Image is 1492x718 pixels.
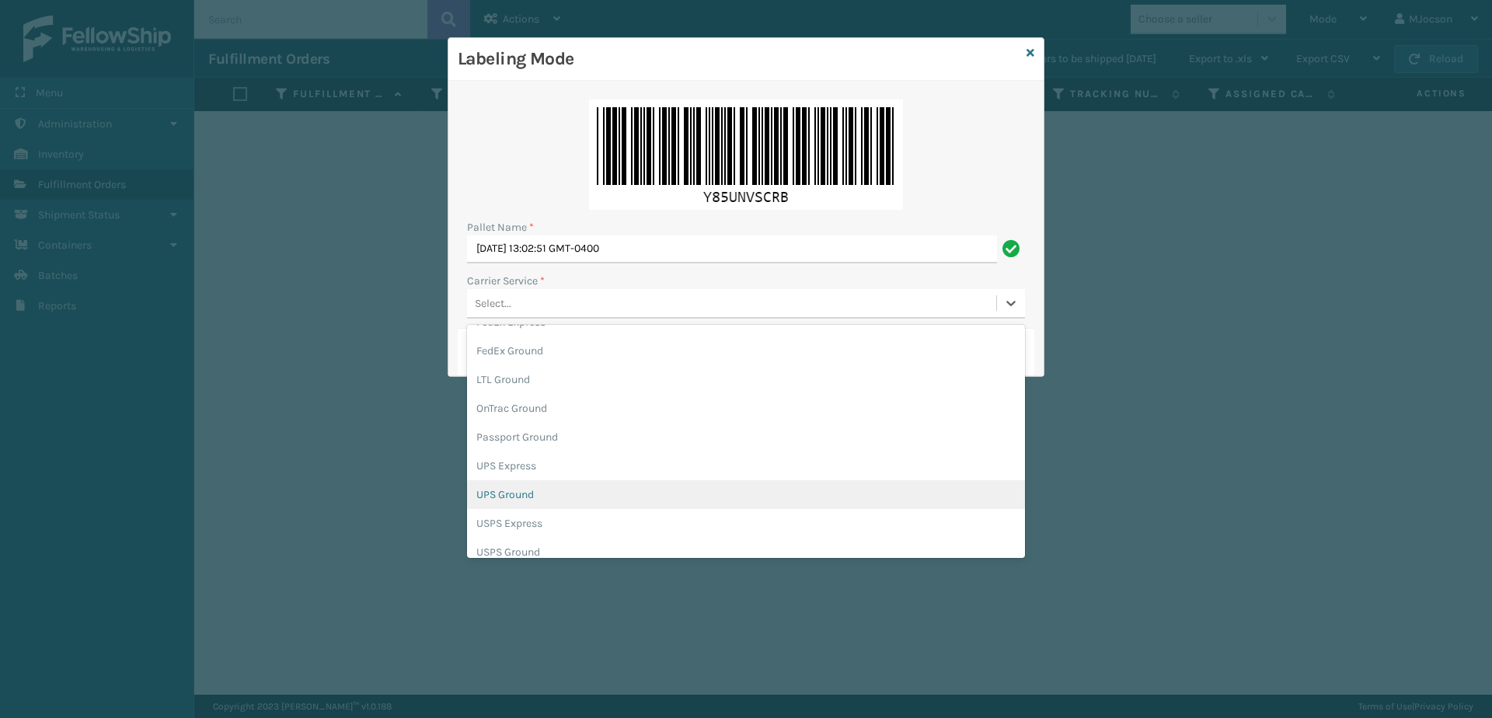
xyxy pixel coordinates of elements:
[467,509,1025,538] div: USPS Express
[467,451,1025,480] div: UPS Express
[467,336,1025,365] div: FedEx Ground
[458,47,1020,71] h3: Labeling Mode
[467,394,1025,423] div: OnTrac Ground
[467,273,545,289] label: Carrier Service
[467,423,1025,451] div: Passport Ground
[467,219,534,235] label: Pallet Name
[467,480,1025,509] div: UPS Ground
[467,538,1025,566] div: USPS Ground
[589,99,903,210] img: wDBxSrpzQvgfwAAAABJRU5ErkJggg==
[475,295,511,312] div: Select...
[467,365,1025,394] div: LTL Ground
